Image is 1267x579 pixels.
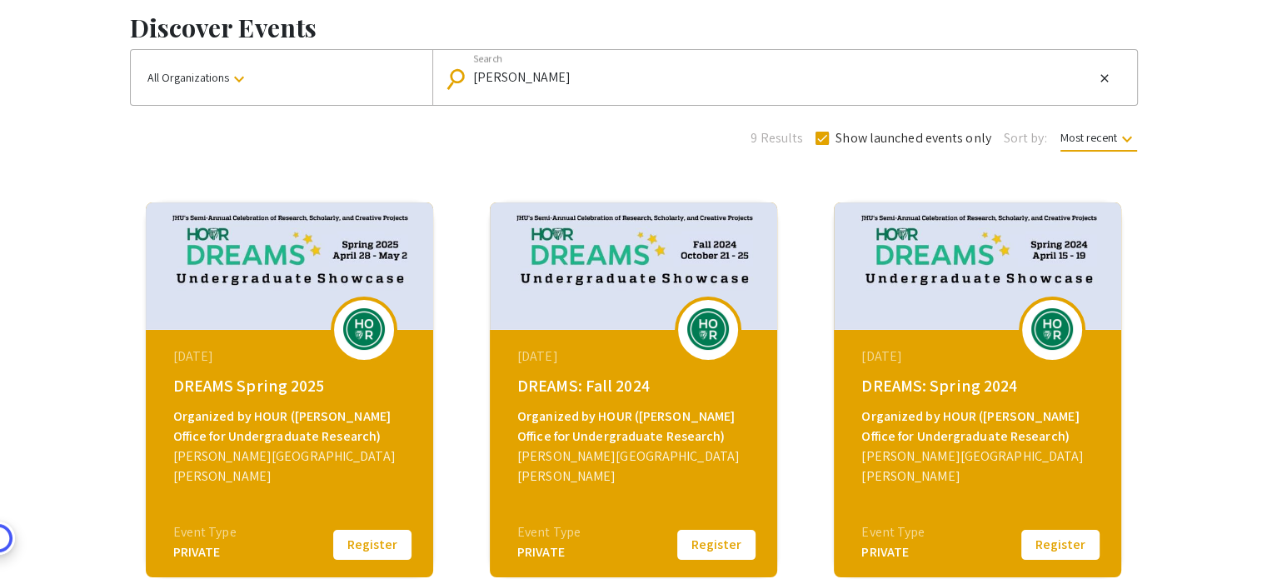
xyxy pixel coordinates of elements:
div: PRIVATE [861,542,925,562]
span: Show launched events only [836,128,991,148]
span: All Organizations [147,70,249,85]
button: Register [675,527,758,562]
input: Looking for something specific? [473,70,1095,85]
div: DREAMS: Fall 2024 [517,373,754,398]
mat-icon: keyboard_arrow_down [1117,129,1137,149]
button: Clear [1095,68,1115,88]
button: All Organizations [131,50,432,105]
div: Organized by HOUR ([PERSON_NAME] Office for Undergraduate Research) [517,407,754,447]
div: DREAMS: Spring 2024 [861,373,1098,398]
button: Most recent [1047,122,1150,152]
span: Sort by: [1004,128,1047,148]
img: dreams-spring-2025_eventLogo_7b54a7_.png [339,308,389,350]
div: DREAMS Spring 2025 [173,373,410,398]
img: dreams-fall-2024_eventCoverPhoto_0caa39__thumb.jpg [490,202,777,330]
iframe: Chat [12,504,71,567]
img: dreams-spring-2024_eventLogo_346f6f_.png [1027,308,1077,350]
mat-icon: keyboard_arrow_down [229,69,249,89]
div: Event Type [517,522,581,542]
div: [DATE] [861,347,1098,367]
img: dreams-spring-2024_eventCoverPhoto_ffb700__thumb.jpg [834,202,1121,330]
mat-icon: close [1098,71,1111,86]
h1: Discover Events [130,12,1138,42]
div: [DATE] [173,347,410,367]
div: Organized by HOUR ([PERSON_NAME] Office for Undergraduate Research) [173,407,410,447]
div: [PERSON_NAME][GEOGRAPHIC_DATA][PERSON_NAME] [173,447,410,487]
div: Organized by HOUR ([PERSON_NAME] Office for Undergraduate Research) [861,407,1098,447]
div: Event Type [861,522,925,542]
div: PRIVATE [173,542,237,562]
button: Register [331,527,414,562]
mat-icon: Search [448,64,472,93]
span: 9 Results [751,128,803,148]
div: [PERSON_NAME][GEOGRAPHIC_DATA][PERSON_NAME] [861,447,1098,487]
span: Most recent [1060,130,1137,152]
button: Register [1019,527,1102,562]
div: [PERSON_NAME][GEOGRAPHIC_DATA][PERSON_NAME] [517,447,754,487]
img: dreams-spring-2025_eventCoverPhoto_df4d26__thumb.jpg [146,202,433,330]
div: PRIVATE [517,542,581,562]
div: Event Type [173,522,237,542]
div: [DATE] [517,347,754,367]
img: dreams-fall-2024_eventLogo_ff6658_.png [683,308,733,350]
